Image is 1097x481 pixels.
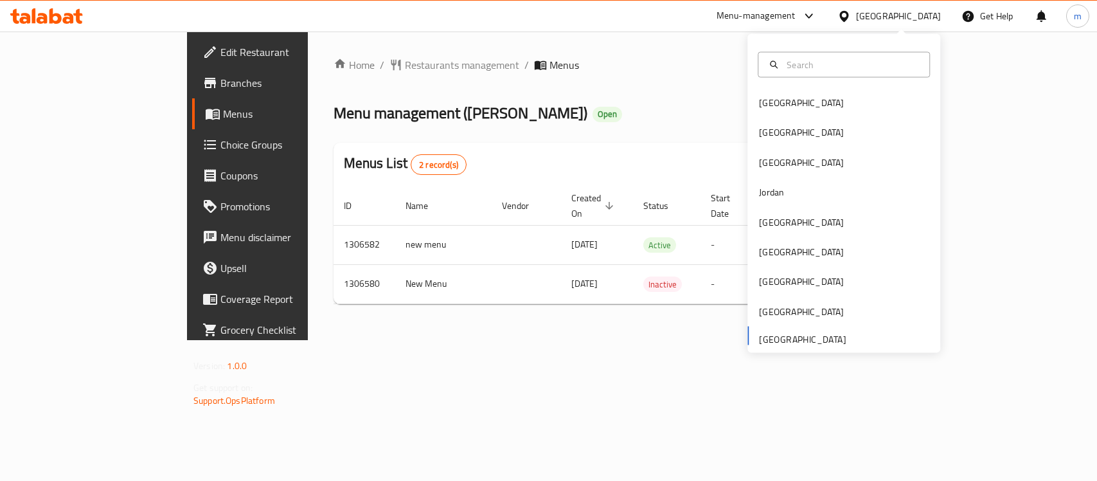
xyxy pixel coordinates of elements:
span: Menu disclaimer [220,230,360,245]
h2: Menus List [344,154,467,175]
a: Choice Groups [192,129,370,160]
span: Name [406,198,445,213]
nav: breadcrumb [334,57,884,73]
span: Start Date [711,190,747,221]
a: Branches [192,68,370,98]
div: [GEOGRAPHIC_DATA] [759,125,844,140]
a: Support.OpsPlatform [193,392,275,409]
div: [GEOGRAPHIC_DATA] [759,96,844,110]
div: Active [643,237,676,253]
li: / [380,57,384,73]
span: Vendor [502,198,546,213]
span: Upsell [220,260,360,276]
td: new menu [395,225,492,264]
div: [GEOGRAPHIC_DATA] [759,245,844,259]
td: - [700,225,762,264]
span: Choice Groups [220,137,360,152]
span: 1.0.0 [227,358,247,374]
span: Edit Restaurant [220,44,360,60]
span: Version: [193,358,225,374]
div: Inactive [643,277,682,292]
a: Promotions [192,191,370,222]
a: Upsell [192,253,370,284]
span: Branches [220,75,360,91]
span: Grocery Checklist [220,322,360,338]
span: Active [643,238,676,253]
span: Created On [571,190,618,221]
span: Status [643,198,685,213]
span: Menus [223,106,360,122]
span: Restaurants management [405,57,519,73]
div: [GEOGRAPHIC_DATA] [759,215,844,229]
a: Edit Restaurant [192,37,370,68]
span: [DATE] [571,275,598,292]
td: New Menu [395,264,492,304]
span: Inactive [643,277,682,292]
span: Promotions [220,199,360,214]
span: Menu management ( [PERSON_NAME] ) [334,98,587,127]
a: Coupons [192,160,370,191]
a: Coverage Report [192,284,370,314]
td: - [700,264,762,304]
span: [DATE] [571,236,598,253]
div: [GEOGRAPHIC_DATA] [759,275,844,289]
span: 2 record(s) [411,159,466,171]
div: Open [593,107,622,122]
div: [GEOGRAPHIC_DATA] [759,155,844,169]
table: enhanced table [334,186,972,304]
li: / [524,57,529,73]
span: ID [344,198,368,213]
span: Coverage Report [220,291,360,307]
span: m [1074,9,1082,23]
div: [GEOGRAPHIC_DATA] [856,9,941,23]
a: Restaurants management [389,57,519,73]
a: Menus [192,98,370,129]
span: Menus [549,57,579,73]
div: Menu-management [717,8,796,24]
a: Grocery Checklist [192,314,370,345]
div: [GEOGRAPHIC_DATA] [759,304,844,318]
div: Total records count [411,154,467,175]
div: Jordan [759,185,784,199]
a: Menu disclaimer [192,222,370,253]
span: Coupons [220,168,360,183]
span: Get support on: [193,379,253,396]
span: Open [593,109,622,120]
input: Search [781,57,922,71]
